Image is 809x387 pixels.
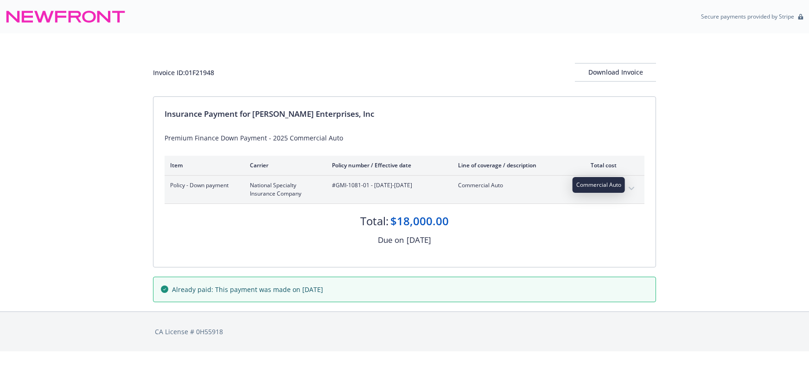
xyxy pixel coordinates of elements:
[458,181,567,190] span: Commercial Auto
[378,234,404,246] div: Due on
[250,161,317,169] div: Carrier
[390,213,449,229] div: $18,000.00
[165,108,644,120] div: Insurance Payment for [PERSON_NAME] Enterprises, Inc
[582,161,617,169] div: Total cost
[624,181,639,196] button: expand content
[332,161,443,169] div: Policy number / Effective date
[153,68,214,77] div: Invoice ID: 01F21948
[165,133,644,143] div: Premium Finance Down Payment - 2025 Commercial Auto
[155,327,654,336] div: CA License # 0H55918
[172,285,323,294] span: Already paid: This payment was made on [DATE]
[170,161,235,169] div: Item
[575,63,656,82] button: Download Invoice
[360,213,389,229] div: Total:
[165,176,644,203] div: Policy - Down paymentNational Specialty Insurance Company#GMI-1081-01 - [DATE]-[DATE]Commercial A...
[332,181,443,190] span: #GMI-1081-01 - [DATE]-[DATE]
[250,181,317,198] span: National Specialty Insurance Company
[575,63,656,81] div: Download Invoice
[701,13,794,20] p: Secure payments provided by Stripe
[458,161,567,169] div: Line of coverage / description
[407,234,431,246] div: [DATE]
[170,181,235,190] span: Policy - Down payment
